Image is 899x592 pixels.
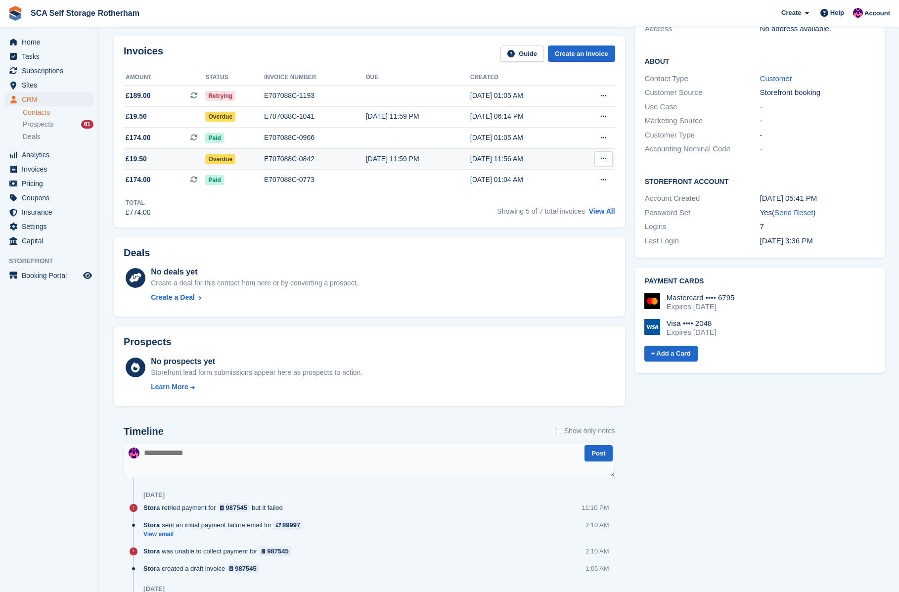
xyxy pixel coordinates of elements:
a: + Add a Card [644,346,698,362]
div: Expires [DATE] [667,302,735,311]
div: Use Case [645,101,760,113]
h2: Prospects [124,336,172,348]
img: Sam Chapman [853,8,863,18]
a: 89997 [273,520,303,530]
div: Mastercard •••• 6795 [667,293,735,302]
img: Sam Chapman [129,448,139,458]
span: Showing 5 of 7 total invoices [497,207,584,215]
div: [DATE] 01:05 AM [470,91,575,101]
div: [DATE] [143,491,165,499]
span: £19.50 [126,111,147,122]
div: Account Created [645,193,760,204]
div: No address available. [760,23,875,35]
span: Pricing [22,177,81,190]
a: Create a Deal [151,292,358,303]
a: 987545 [227,564,259,573]
h2: Deals [124,247,150,259]
div: - [760,143,875,155]
div: [DATE] 01:04 AM [470,175,575,185]
div: 11:10 PM [582,503,609,512]
a: View email [143,530,308,539]
a: View All [589,207,615,215]
span: Stora [143,546,160,556]
a: menu [5,92,93,106]
div: - [760,130,875,141]
div: - [760,101,875,113]
a: Send Reset [774,208,813,217]
div: Last Login [645,235,760,247]
a: menu [5,234,93,248]
span: Tasks [22,49,81,63]
a: menu [5,148,93,162]
time: 2025-08-21 14:36:13 UTC [760,236,813,245]
div: Customer Type [645,130,760,141]
a: 987545 [218,503,250,512]
span: Invoices [22,162,81,176]
div: retried payment for but it failed [143,503,288,512]
span: £174.00 [126,133,151,143]
a: menu [5,269,93,282]
div: No deals yet [151,266,358,278]
span: Paid [205,175,224,185]
span: Booking Portal [22,269,81,282]
div: Password Set [645,207,760,219]
a: menu [5,177,93,190]
a: menu [5,78,93,92]
span: Account [864,8,890,18]
div: - [760,115,875,127]
div: 2:10 AM [585,520,609,530]
span: £189.00 [126,91,151,101]
div: Address [645,23,760,35]
th: Created [470,70,575,86]
span: Retrying [205,91,235,101]
div: 987545 [235,564,256,573]
div: was unable to collect payment for [143,546,296,556]
div: E707088C-0966 [264,133,366,143]
a: menu [5,49,93,63]
h2: About [645,56,875,66]
div: £774.00 [126,207,151,218]
th: Amount [124,70,205,86]
div: Logins [645,221,760,232]
a: menu [5,64,93,78]
span: Coupons [22,191,81,205]
div: Create a deal for this contact from here or by converting a prospect. [151,278,358,288]
span: Prospects [23,120,53,129]
span: Stora [143,520,160,530]
div: [DATE] 05:41 PM [760,193,875,204]
span: Analytics [22,148,81,162]
div: Total [126,198,151,207]
a: Preview store [82,270,93,281]
span: Create [781,8,801,18]
div: [DATE] 01:05 AM [470,133,575,143]
div: Learn More [151,382,188,392]
div: E707088C-0773 [264,175,366,185]
a: SCA Self Storage Rotherham [27,5,143,21]
div: E707088C-1041 [264,111,366,122]
span: Help [830,8,844,18]
h2: Timeline [124,426,164,437]
a: menu [5,162,93,176]
h2: Invoices [124,46,163,62]
div: Expires [DATE] [667,328,717,337]
a: Deals [23,132,93,142]
a: Guide [500,46,544,62]
div: No prospects yet [151,356,362,367]
div: 1:05 AM [585,564,609,573]
div: E707088C-0842 [264,154,366,164]
th: Invoice number [264,70,366,86]
a: menu [5,191,93,205]
span: Paid [205,133,224,143]
span: Subscriptions [22,64,81,78]
div: Contact Type [645,73,760,85]
div: E707088C-1193 [264,91,366,101]
span: £174.00 [126,175,151,185]
a: Create an Invoice [548,46,615,62]
div: 89997 [282,520,300,530]
img: Visa Logo [644,319,660,335]
div: [DATE] 11:56 AM [470,154,575,164]
span: CRM [22,92,81,106]
span: Storefront [9,256,98,266]
span: Sites [22,78,81,92]
span: Home [22,35,81,49]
